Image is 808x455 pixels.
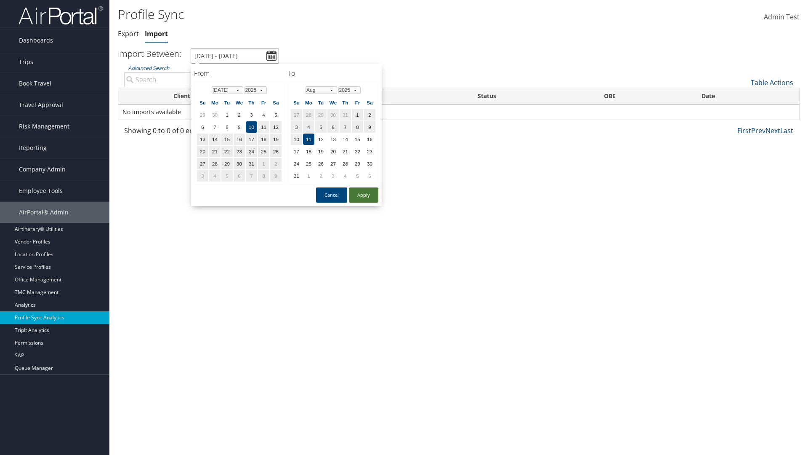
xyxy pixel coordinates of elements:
td: 28 [340,158,351,169]
span: Admin Test [764,12,800,21]
td: 3 [291,121,302,133]
td: 9 [270,170,282,182]
td: 23 [234,146,245,157]
a: Last [780,126,793,135]
td: 14 [340,134,351,145]
td: 16 [234,134,245,145]
td: 11 [303,134,314,145]
td: 24 [246,146,257,157]
th: Fr [352,97,363,108]
td: 23 [364,146,375,157]
input: Advanced Search [124,72,282,87]
td: 29 [315,109,327,120]
td: 22 [221,146,233,157]
span: AirPortal® Admin [19,202,69,223]
th: Th [340,97,351,108]
span: Risk Management [19,116,69,137]
td: 6 [327,121,339,133]
td: 2 [315,170,327,182]
td: 8 [258,170,269,182]
h3: Import Between: [118,48,181,59]
a: First [737,126,751,135]
td: 18 [303,146,314,157]
td: 21 [340,146,351,157]
td: 2 [270,158,282,169]
td: 12 [315,134,327,145]
td: 7 [209,121,221,133]
input: [DATE] - [DATE] [191,48,279,64]
th: Mo [209,97,221,108]
td: 17 [246,134,257,145]
td: 7 [246,170,257,182]
td: 13 [327,134,339,145]
span: Company Admin [19,159,66,180]
h4: To [288,69,378,78]
td: 4 [258,109,269,120]
td: 11 [258,121,269,133]
td: 28 [303,109,314,120]
td: 6 [197,121,208,133]
td: 15 [221,134,233,145]
td: 1 [303,170,314,182]
td: 5 [270,109,282,120]
th: Su [197,97,208,108]
button: Cancel [316,187,347,203]
td: 26 [315,158,327,169]
a: Export [118,29,139,38]
th: We [327,97,339,108]
td: 16 [364,134,375,145]
a: Prev [751,126,765,135]
td: 29 [197,109,208,120]
h4: From [194,69,284,78]
td: 1 [221,109,233,120]
th: Mo [303,97,314,108]
td: 20 [327,146,339,157]
td: 4 [209,170,221,182]
td: 4 [340,170,351,182]
span: Trips [19,51,33,72]
td: 13 [197,134,208,145]
td: 5 [315,121,327,133]
th: Tu [221,97,233,108]
td: 31 [291,170,302,182]
td: 22 [352,146,363,157]
td: 25 [303,158,314,169]
td: 24 [291,158,302,169]
td: 8 [352,121,363,133]
th: Sa [364,97,375,108]
button: Apply [349,187,378,203]
td: 30 [364,158,375,169]
td: 30 [327,109,339,120]
td: 10 [291,134,302,145]
td: 2 [234,109,245,120]
td: 31 [246,158,257,169]
td: 18 [258,134,269,145]
td: 14 [209,134,221,145]
a: Table Actions [751,78,793,87]
td: 10 [246,121,257,133]
div: Showing 0 to 0 of 0 entries [124,126,282,140]
th: Date: activate to sort column ascending [694,88,799,104]
td: 29 [352,158,363,169]
td: 28 [209,158,221,169]
span: Travel Approval [19,94,63,115]
td: 19 [270,134,282,145]
th: Sa [270,97,282,108]
th: Su [291,97,302,108]
td: 27 [291,109,302,120]
td: 3 [246,109,257,120]
td: 15 [352,134,363,145]
span: Reporting [19,137,47,158]
td: 3 [197,170,208,182]
td: 5 [221,170,233,182]
th: We [234,97,245,108]
td: 26 [270,146,282,157]
td: 29 [221,158,233,169]
a: Next [765,126,780,135]
td: 9 [234,121,245,133]
td: 1 [352,109,363,120]
td: 25 [258,146,269,157]
td: 27 [327,158,339,169]
td: 30 [209,109,221,120]
td: 9 [364,121,375,133]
